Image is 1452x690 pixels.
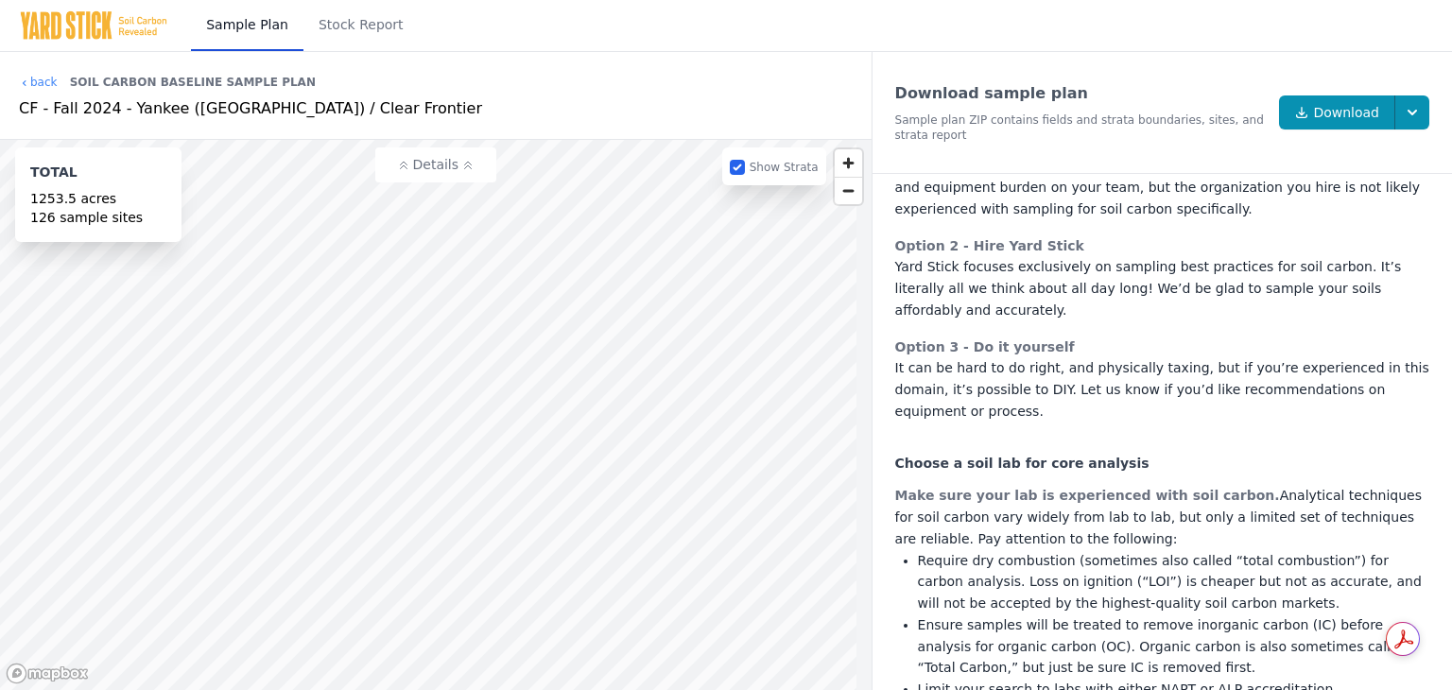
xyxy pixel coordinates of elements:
label: Show Strata [750,161,819,174]
div: Download sample plan [895,82,1265,105]
a: Download [1279,95,1396,129]
button: Details [375,147,496,182]
span: Zoom out [835,178,862,204]
img: Yard Stick Logo [19,10,168,41]
a: back [19,75,58,90]
button: Zoom in [835,149,862,177]
div: Option 3 - Do it yourself [895,336,1429,358]
div: It can be hard to do right, and physically taxing, but if you’re experienced in this domain, it’s... [895,336,1429,423]
li: Ensure samples will be treated to remove inorganic carbon (IC) before analysis for organic carbon... [918,614,1429,679]
div: CF - Fall 2024 - Yankee ([GEOGRAPHIC_DATA]) / Clear Frontier [19,97,853,120]
div: 1253.5 acres [30,189,166,208]
div: Soil Carbon Baseline Sample Plan [70,67,316,97]
div: Total [30,163,166,189]
a: Mapbox logo [6,663,89,684]
div: 126 sample sites [30,208,166,227]
div: Sample plan ZIP contains fields and strata boundaries, sites, and strata report [895,112,1265,143]
div: Option 2 - Hire Yard Stick [895,235,1429,257]
button: Zoom out [835,177,862,204]
span: Make sure your lab is experienced with soil carbon. [895,488,1280,503]
div: Choose a soil lab for core analysis [895,453,1429,474]
li: Require dry combustion (sometimes also called “total combustion”) for carbon analysis. Loss on ig... [918,550,1429,614]
div: Yard Stick focuses exclusively on sampling best practices for soil carbon. It’s literally all we ... [895,235,1429,321]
